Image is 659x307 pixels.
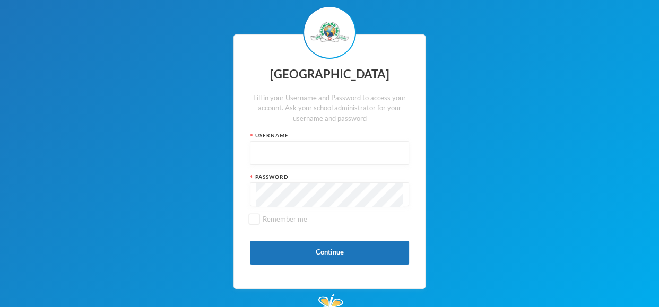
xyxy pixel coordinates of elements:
div: [GEOGRAPHIC_DATA] [250,64,409,85]
button: Continue [250,241,409,265]
div: Username [250,131,409,139]
span: Remember me [258,215,311,223]
div: Fill in your Username and Password to access your account. Ask your school administrator for your... [250,93,409,124]
div: Password [250,173,409,181]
